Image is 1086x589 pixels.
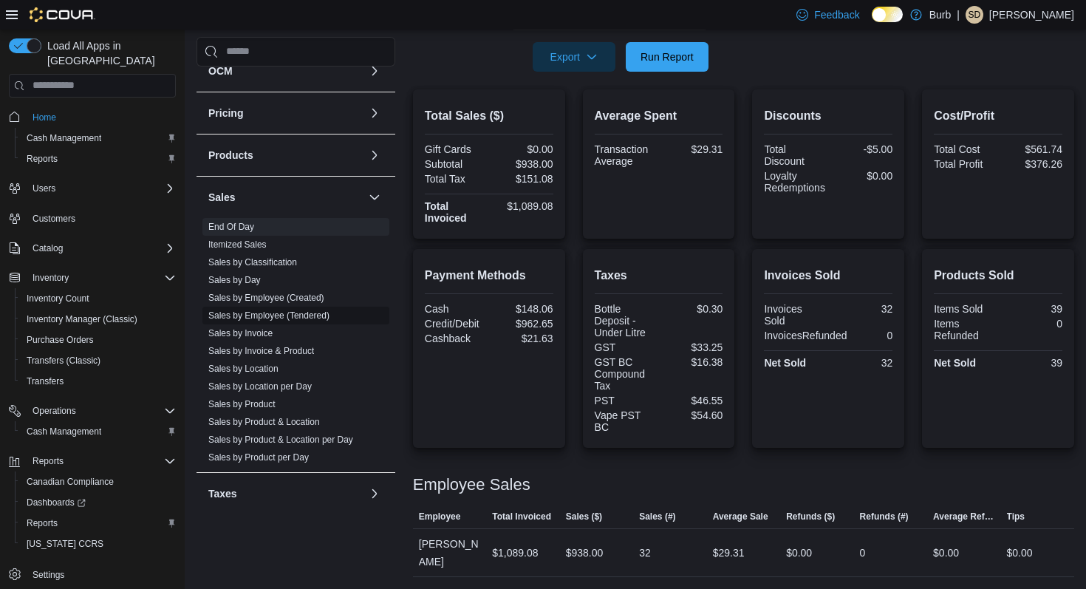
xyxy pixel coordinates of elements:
[27,565,176,583] span: Settings
[661,303,723,315] div: $0.30
[595,356,656,392] div: GST BC Compound Tax
[27,180,61,197] button: Users
[933,544,959,562] div: $0.00
[21,310,143,328] a: Inventory Manager (Classic)
[542,42,607,72] span: Export
[3,563,182,585] button: Settings
[595,341,656,353] div: GST
[425,318,486,330] div: Credit/Debit
[21,423,107,440] a: Cash Management
[197,218,395,472] div: Sales
[208,148,253,163] h3: Products
[21,310,176,328] span: Inventory Manager (Classic)
[989,6,1074,24] p: [PERSON_NAME]
[27,402,176,420] span: Operations
[639,511,675,522] span: Sales (#)
[27,355,100,367] span: Transfers (Classic)
[764,357,806,369] strong: Net Sold
[27,452,176,470] span: Reports
[27,334,94,346] span: Purchase Orders
[41,38,176,68] span: Load All Apps in [GEOGRAPHIC_DATA]
[425,267,553,285] h2: Payment Methods
[713,544,745,562] div: $29.31
[566,544,604,562] div: $938.00
[21,331,100,349] a: Purchase Orders
[27,132,101,144] span: Cash Management
[208,364,279,374] a: Sales by Location
[934,107,1062,125] h2: Cost/Profit
[366,188,383,206] button: Sales
[21,473,176,491] span: Canadian Compliance
[764,303,825,327] div: Invoices Sold
[21,535,176,553] span: Washington CCRS
[934,158,995,170] div: Total Profit
[208,399,276,409] a: Sales by Product
[831,170,892,182] div: $0.00
[764,267,892,285] h2: Invoices Sold
[15,513,182,534] button: Reports
[419,511,461,522] span: Employee
[492,158,553,170] div: $938.00
[3,106,182,128] button: Home
[208,293,324,303] a: Sales by Employee (Created)
[208,221,254,233] span: End Of Day
[366,62,383,80] button: OCM
[425,143,486,155] div: Gift Cards
[15,288,182,309] button: Inventory Count
[1001,158,1062,170] div: $376.26
[33,455,64,467] span: Reports
[425,158,486,170] div: Subtotal
[425,333,486,344] div: Cashback
[27,538,103,550] span: [US_STATE] CCRS
[492,173,553,185] div: $151.08
[934,143,995,155] div: Total Cost
[208,256,297,268] span: Sales by Classification
[208,190,236,205] h3: Sales
[641,50,694,64] span: Run Report
[15,534,182,554] button: [US_STATE] CCRS
[208,148,363,163] button: Products
[15,309,182,330] button: Inventory Manager (Classic)
[1001,357,1062,369] div: 39
[933,511,994,522] span: Average Refund
[15,350,182,371] button: Transfers (Classic)
[661,143,723,155] div: $29.31
[208,239,267,251] span: Itemized Sales
[208,64,233,78] h3: OCM
[533,42,615,72] button: Export
[27,452,69,470] button: Reports
[3,401,182,421] button: Operations
[21,290,176,307] span: Inventory Count
[208,435,353,445] a: Sales by Product & Location per Day
[27,517,58,529] span: Reports
[853,330,892,341] div: 0
[595,143,656,167] div: Transaction Average
[27,239,176,257] span: Catalog
[33,213,75,225] span: Customers
[1001,143,1062,155] div: $561.74
[15,371,182,392] button: Transfers
[27,293,89,304] span: Inventory Count
[208,257,297,268] a: Sales by Classification
[27,153,58,165] span: Reports
[33,272,69,284] span: Inventory
[366,146,383,164] button: Products
[33,569,64,581] span: Settings
[15,149,182,169] button: Reports
[21,494,92,511] a: Dashboards
[764,330,847,341] div: InvoicesRefunded
[872,7,903,22] input: Dark Mode
[208,381,312,392] a: Sales by Location per Day
[21,372,69,390] a: Transfers
[3,238,182,259] button: Catalog
[969,6,981,24] span: SD
[208,346,314,356] a: Sales by Invoice & Product
[21,150,64,168] a: Reports
[713,511,768,522] span: Average Sale
[639,544,651,562] div: 32
[21,290,95,307] a: Inventory Count
[15,471,182,492] button: Canadian Compliance
[786,544,812,562] div: $0.00
[208,106,363,120] button: Pricing
[425,173,486,185] div: Total Tax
